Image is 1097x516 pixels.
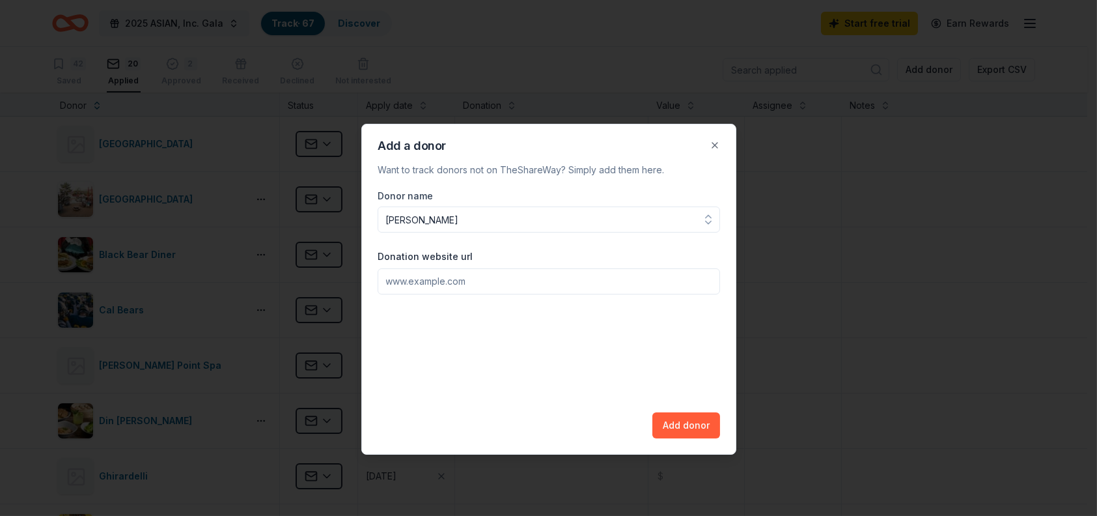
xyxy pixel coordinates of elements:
input: www.example.com [378,268,720,294]
button: Add donor [652,412,720,438]
label: Donation website url [378,250,473,263]
h2: Add a donor [378,140,699,152]
input: Joe's Cafe [378,207,720,233]
label: Donor name [378,188,720,204]
p: Want to track donors not on TheShareWay? Simply add them here. [378,162,720,178]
